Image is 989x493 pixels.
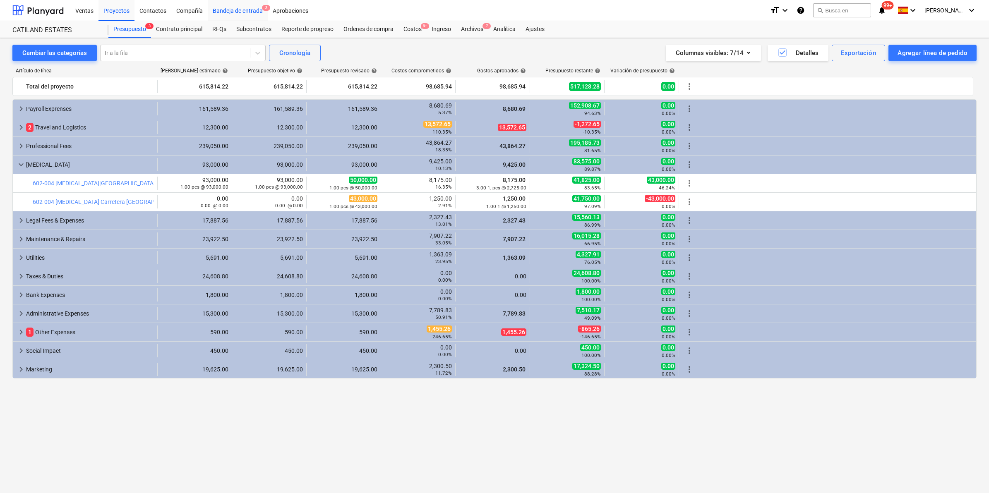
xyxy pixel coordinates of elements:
[502,236,526,242] span: 7,907.22
[578,325,601,333] span: -865.26
[477,68,526,74] div: Gastos aprobados
[780,5,790,15] i: keyboard_arrow_down
[310,105,377,112] div: 161,589.36
[684,104,694,114] span: Mas acciones
[797,5,805,15] i: Base de conocimientos
[275,203,303,208] small: 0.00 @ 0.00
[384,80,452,93] div: 98,685.94
[235,366,303,373] div: 19,625.00
[16,271,26,281] span: keyboard_arrow_right
[662,278,675,284] small: 0.00%
[438,277,452,283] small: 0.00%
[180,184,228,190] small: 1.00 pcs @ 93,000.00
[584,315,601,321] small: 49.09%
[572,269,601,277] span: 24,608.80
[610,68,675,74] div: Variación de presupuesto
[770,5,780,15] i: format_size
[151,21,207,38] a: Contrato principal
[16,290,26,300] span: keyboard_arrow_right
[269,45,321,61] button: Cronología
[435,370,452,376] small: 11.72%
[231,21,276,38] div: Subcontratos
[438,296,452,302] small: 0.00%
[235,161,303,168] div: 93,000.00
[661,139,675,146] span: 0.00
[435,314,452,320] small: 50.91%
[161,68,228,74] div: [PERSON_NAME] estimado
[661,102,675,109] span: 0.00
[33,199,182,205] a: 602-004 [MEDICAL_DATA] Carretera [GEOGRAPHIC_DATA]
[235,273,303,280] div: 24,608.80
[502,310,526,317] span: 7,789.83
[581,352,601,358] small: 100.00%
[924,7,966,14] span: [PERSON_NAME]
[276,21,338,38] a: Reporte de progreso
[435,258,452,264] small: 23.95%
[502,254,526,261] span: 1,363.09
[581,278,601,284] small: 100.00%
[161,195,228,208] div: 0.00
[16,234,26,244] span: keyboard_arrow_right
[161,161,228,168] div: 93,000.00
[338,21,398,38] div: Ordenes de compra
[661,213,675,221] span: 0.00
[813,3,871,17] button: Busca en
[26,251,154,264] div: Utilities
[576,288,601,295] span: 1,800.00
[235,310,303,317] div: 15,300.00
[438,110,452,115] small: 5.37%
[645,195,675,202] span: -43,000.00
[662,203,675,209] small: 0.00%
[584,166,601,172] small: 89.87%
[161,310,228,317] div: 15,300.00
[310,80,377,93] div: 615,814.22
[427,21,456,38] a: Ingreso
[662,259,675,265] small: 0.00%
[456,21,488,38] a: Archivos7
[502,105,526,112] span: 8,680.69
[161,217,228,224] div: 17,887.56
[948,453,989,493] iframe: Chat Widget
[26,288,154,302] div: Bank Expenses
[235,80,303,93] div: 615,814.22
[329,185,377,191] small: 1.00 pcs @ 50,000.00
[661,288,675,295] span: 0.00
[459,347,526,354] div: 0.00
[684,253,694,263] span: Mas acciones
[593,68,600,74] span: help
[908,5,918,15] i: keyboard_arrow_down
[584,371,601,377] small: 88.28%
[684,309,694,318] span: Mas acciones
[967,5,977,15] i: keyboard_arrow_down
[661,306,675,314] span: 0.00
[235,124,303,131] div: 12,300.00
[572,213,601,221] span: 15,560.13
[384,288,452,302] div: 0.00
[661,325,675,333] span: 0.00
[662,129,675,135] small: 0.00%
[161,366,228,373] div: 19,625.00
[684,178,694,188] span: Mas acciones
[661,232,675,239] span: 0.00
[321,68,377,74] div: Presupuesto revisado
[26,139,154,153] div: Professional Fees
[684,271,694,281] span: Mas acciones
[26,344,154,357] div: Social Impact
[817,7,823,14] span: search
[161,80,228,93] div: 615,814.22
[435,165,452,171] small: 10.13%
[438,203,452,208] small: 2.91%
[666,45,761,61] button: Columnas visibles:7/14
[676,48,751,58] div: Columnas visibles : 7/14
[488,21,521,38] a: Analítica
[398,21,427,38] a: Costos9+
[16,160,26,170] span: keyboard_arrow_down
[684,215,694,225] span: Mas acciones
[662,334,675,340] small: 0.00%
[161,273,228,280] div: 24,608.80
[662,166,675,172] small: 0.00%
[438,352,452,357] small: 0.00%
[310,329,377,335] div: 590.00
